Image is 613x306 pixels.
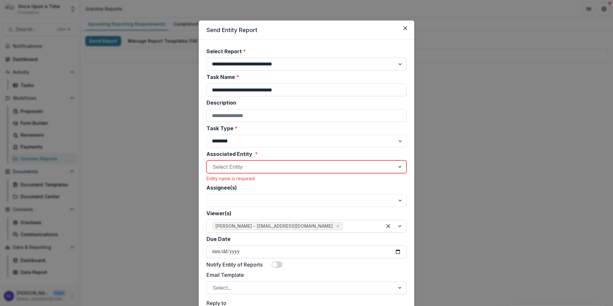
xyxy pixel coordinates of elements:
[206,176,407,181] div: Entity name is required
[206,261,263,268] label: Notify Entity of Reports
[206,124,403,132] label: Task Type
[206,271,403,279] label: Email Template
[206,73,403,81] label: Task Name
[206,184,403,191] label: Assignee(s)
[206,235,231,243] label: Due Date
[206,150,403,158] label: Associated Entity
[215,224,333,229] span: [PERSON_NAME] - [EMAIL_ADDRESS][DOMAIN_NAME]
[199,21,414,40] header: Send Entity Report
[206,99,403,106] label: Description
[400,23,410,33] button: Close
[206,209,403,217] label: Viewer(s)
[335,223,341,229] div: Remove Lauryn Lents - llents@onceuponatime.org
[206,47,403,55] label: Select Report
[383,221,393,231] div: Clear selected options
